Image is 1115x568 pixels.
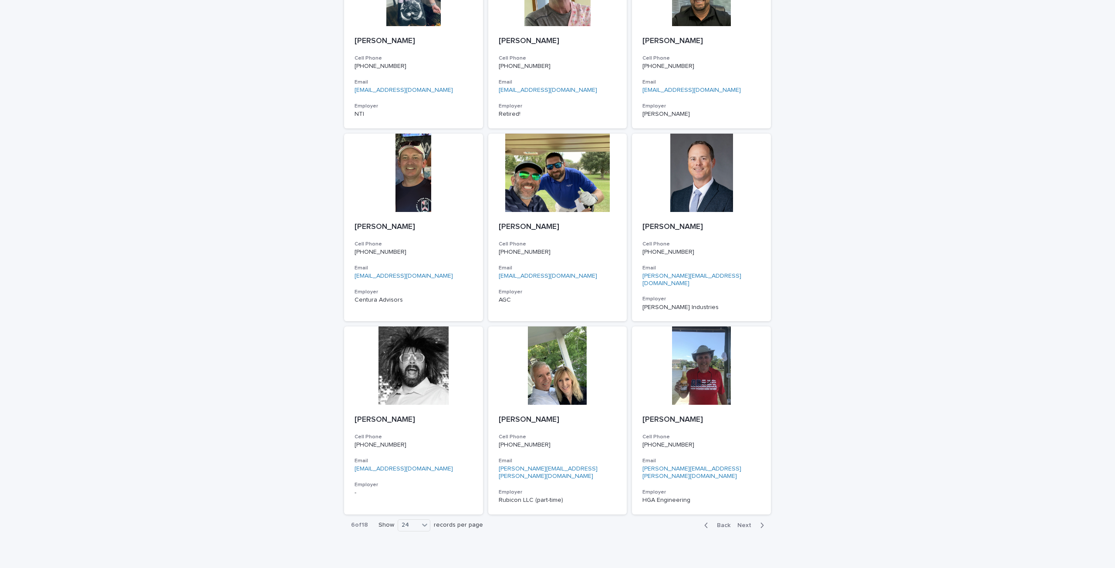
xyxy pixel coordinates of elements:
[737,522,757,528] span: Next
[488,326,627,514] a: [PERSON_NAME]Cell Phone[PHONE_NUMBER]Email[PERSON_NAME][EMAIL_ADDRESS][PERSON_NAME][DOMAIN_NAME]E...
[734,521,771,529] button: Next
[499,79,617,86] h3: Email
[355,63,406,69] a: [PHONE_NUMBER]
[344,326,483,514] a: [PERSON_NAME]Cell Phone[PHONE_NUMBER]Email[EMAIL_ADDRESS][DOMAIN_NAME]Employer-
[499,434,617,440] h3: Cell Phone
[398,521,419,530] div: 24
[499,265,617,272] h3: Email
[488,134,627,321] a: [PERSON_NAME]Cell Phone[PHONE_NUMBER]Email[EMAIL_ADDRESS][DOMAIN_NAME]EmployerAGC
[355,265,473,272] h3: Email
[355,489,473,497] p: -
[378,521,394,529] p: Show
[642,466,741,479] a: [PERSON_NAME][EMAIL_ADDRESS][PERSON_NAME][DOMAIN_NAME]
[642,489,760,496] h3: Employer
[499,497,617,504] p: Rubicon LLC (part-time)
[499,296,617,304] p: AGC
[642,457,760,464] h3: Email
[499,442,551,448] a: [PHONE_NUMBER]
[355,103,473,110] h3: Employer
[499,273,597,279] a: [EMAIL_ADDRESS][DOMAIN_NAME]
[355,296,473,304] p: Centura Advisors
[355,273,453,279] a: [EMAIL_ADDRESS][DOMAIN_NAME]
[355,241,473,248] h3: Cell Phone
[355,434,473,440] h3: Cell Phone
[642,111,760,118] p: [PERSON_NAME]
[712,522,730,528] span: Back
[642,497,760,504] p: HGA Engineering
[642,273,741,286] a: [PERSON_NAME][EMAIL_ADDRESS][DOMAIN_NAME]
[499,249,551,255] a: [PHONE_NUMBER]
[642,296,760,302] h3: Employer
[642,249,694,255] a: [PHONE_NUMBER]
[642,103,760,110] h3: Employer
[642,434,760,440] h3: Cell Phone
[355,289,473,296] h3: Employer
[642,63,694,69] a: [PHONE_NUMBER]
[642,415,760,425] p: [PERSON_NAME]
[355,466,453,472] a: [EMAIL_ADDRESS][DOMAIN_NAME]
[355,79,473,86] h3: Email
[632,326,771,514] a: [PERSON_NAME]Cell Phone[PHONE_NUMBER]Email[PERSON_NAME][EMAIL_ADDRESS][PERSON_NAME][DOMAIN_NAME]E...
[344,134,483,321] a: [PERSON_NAME]Cell Phone[PHONE_NUMBER]Email[EMAIL_ADDRESS][DOMAIN_NAME]EmployerCentura Advisors
[642,265,760,272] h3: Email
[355,457,473,464] h3: Email
[355,87,453,93] a: [EMAIL_ADDRESS][DOMAIN_NAME]
[642,304,760,311] p: [PERSON_NAME] Industries
[355,55,473,62] h3: Cell Phone
[434,521,483,529] p: records per page
[499,55,617,62] h3: Cell Phone
[499,489,617,496] h3: Employer
[642,79,760,86] h3: Email
[632,134,771,321] a: [PERSON_NAME]Cell Phone[PHONE_NUMBER]Email[PERSON_NAME][EMAIL_ADDRESS][DOMAIN_NAME]Employer[PERSO...
[642,241,760,248] h3: Cell Phone
[499,415,617,425] p: [PERSON_NAME]
[499,63,551,69] a: [PHONE_NUMBER]
[499,241,617,248] h3: Cell Phone
[642,87,741,93] a: [EMAIL_ADDRESS][DOMAIN_NAME]
[499,37,617,46] p: [PERSON_NAME]
[499,87,597,93] a: [EMAIL_ADDRESS][DOMAIN_NAME]
[499,289,617,296] h3: Employer
[697,521,734,529] button: Back
[355,222,473,232] p: [PERSON_NAME]
[642,37,760,46] p: [PERSON_NAME]
[355,37,473,46] p: [PERSON_NAME]
[642,55,760,62] h3: Cell Phone
[355,111,473,118] p: NTI
[355,481,473,488] h3: Employer
[499,466,598,479] a: [PERSON_NAME][EMAIL_ADDRESS][PERSON_NAME][DOMAIN_NAME]
[499,222,617,232] p: [PERSON_NAME]
[499,457,617,464] h3: Email
[642,222,760,232] p: [PERSON_NAME]
[499,103,617,110] h3: Employer
[355,249,406,255] a: [PHONE_NUMBER]
[355,415,473,425] p: [PERSON_NAME]
[499,111,617,118] p: Retired!
[344,514,375,536] p: 6 of 18
[355,442,406,448] a: [PHONE_NUMBER]
[642,442,694,448] a: [PHONE_NUMBER]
